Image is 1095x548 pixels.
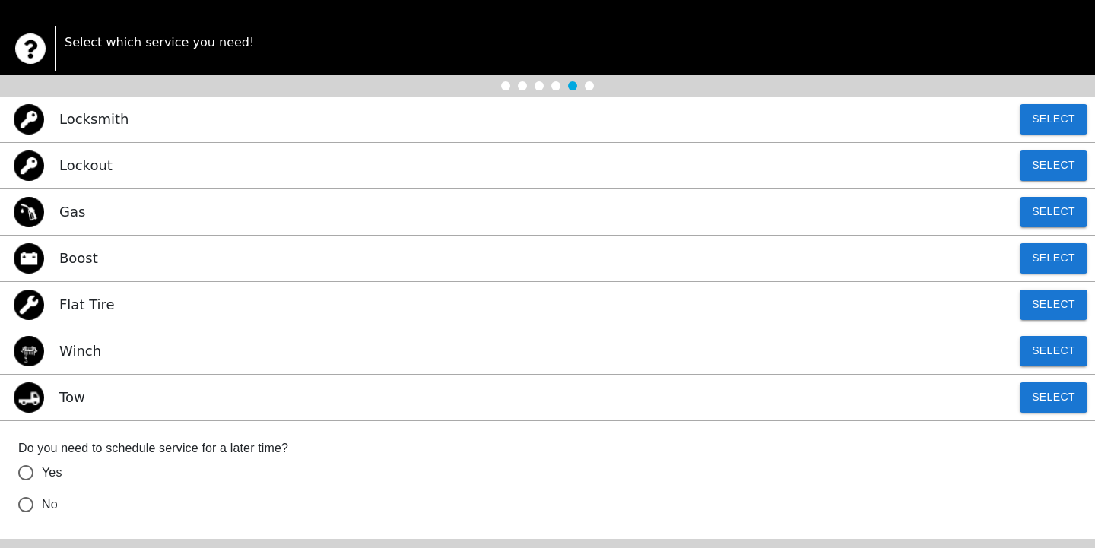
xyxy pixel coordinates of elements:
[1020,336,1087,366] button: Select
[59,201,85,222] p: Gas
[14,104,44,135] img: locksmith icon
[59,387,85,407] p: Tow
[42,496,58,514] span: No
[65,33,1080,52] p: Select which service you need!
[14,243,44,274] img: jump start icon
[59,109,129,129] p: Locksmith
[18,439,1077,457] label: Do you need to schedule service for a later time?
[1020,150,1087,181] button: Select
[59,248,98,268] p: Boost
[1020,290,1087,320] button: Select
[1020,104,1087,135] button: Select
[59,341,101,361] p: Winch
[14,290,44,320] img: flat tire icon
[14,197,44,227] img: gas icon
[14,382,44,413] img: tow icon
[42,464,62,482] span: Yes
[15,33,46,64] img: trx now logo
[1020,197,1087,227] button: Select
[59,294,115,315] p: Flat Tire
[1020,382,1087,413] button: Select
[14,336,44,366] img: winch icon
[1020,243,1087,274] button: Select
[59,155,113,176] p: Lockout
[14,150,44,181] img: lockout icon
